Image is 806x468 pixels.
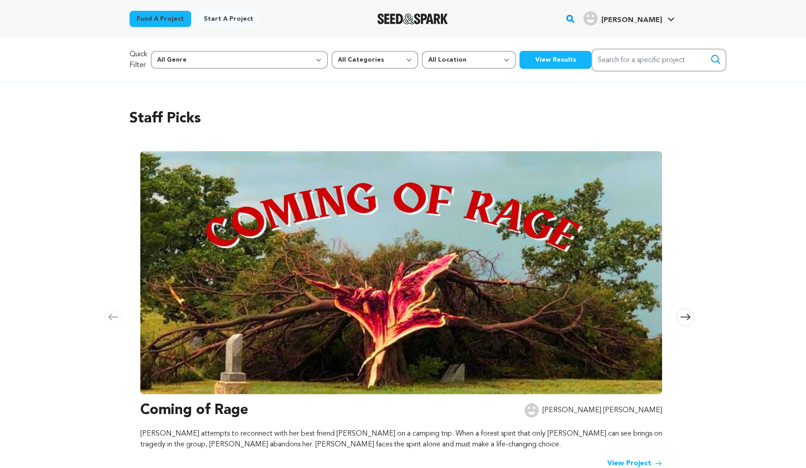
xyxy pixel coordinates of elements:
[130,11,191,27] a: Fund a project
[130,108,676,130] h2: Staff Picks
[140,428,662,450] p: [PERSON_NAME] attempts to reconnect with her best friend [PERSON_NAME] on a camping trip. When a ...
[377,13,448,24] img: Seed&Spark Logo Dark Mode
[524,403,539,418] img: user.png
[519,51,591,69] button: View Results
[140,151,662,394] img: Coming of Rage image
[197,11,260,27] a: Start a project
[582,9,676,26] a: Alba A.'s Profile
[377,13,448,24] a: Seed&Spark Homepage
[583,11,662,26] div: Alba A.'s Profile
[130,49,147,71] p: Quick Filter
[583,11,598,26] img: user.png
[582,9,676,28] span: Alba A.'s Profile
[140,400,248,421] h3: Coming of Rage
[542,405,662,416] p: [PERSON_NAME] [PERSON_NAME]
[601,17,662,24] span: [PERSON_NAME]
[591,49,726,72] input: Search for a specific project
